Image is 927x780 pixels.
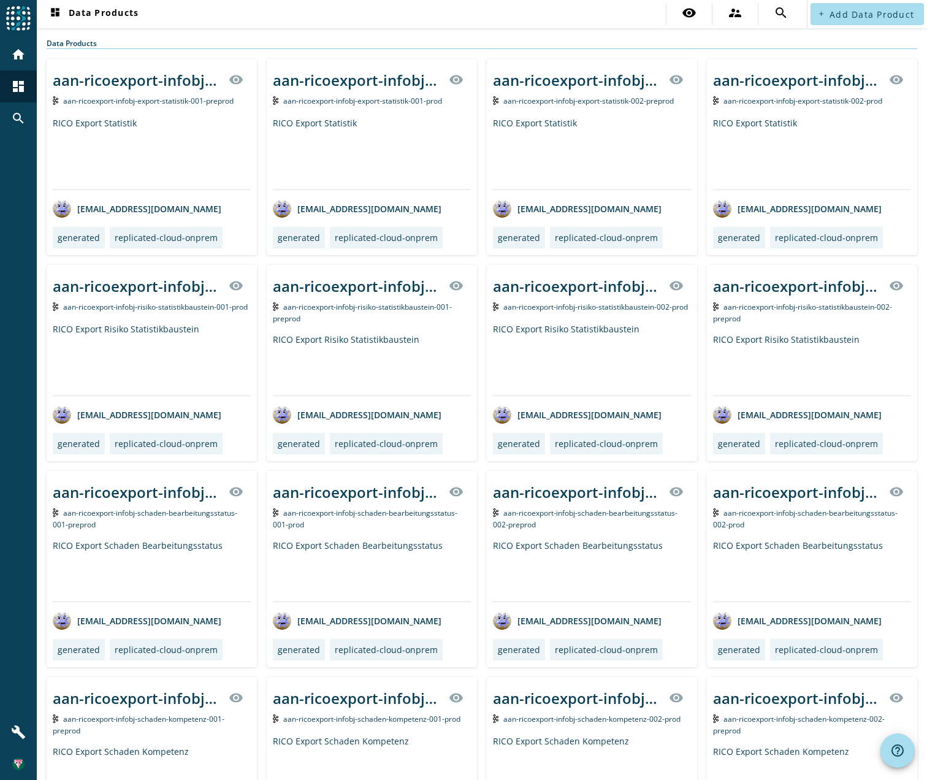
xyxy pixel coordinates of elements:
[53,199,221,218] div: [EMAIL_ADDRESS][DOMAIN_NAME]
[11,725,26,740] mat-icon: build
[493,540,691,602] div: RICO Export Schaden Bearbeitungsstatus
[669,690,684,705] mat-icon: visibility
[273,199,291,218] img: avatar
[493,611,511,630] img: avatar
[278,644,320,656] div: generated
[503,714,681,724] span: Kafka Topic: aan-ricoexport-infobj-schaden-kompetenz-002-prod
[713,302,719,311] img: Kafka Topic: aan-ricoexport-infobj-risiko-statistikbaustein-002-preprod
[53,508,237,530] span: Kafka Topic: aan-ricoexport-infobj-schaden-bearbeitungsstatus-001-preprod
[53,276,221,296] div: aan-ricoexport-infobj-risiko-statistikbaustein-001-_stage_
[53,70,221,90] div: aan-ricoexport-infobj-export-statistik-001-_stage_
[889,690,904,705] mat-icon: visibility
[775,438,878,449] div: replicated-cloud-onprem
[63,96,234,106] span: Kafka Topic: aan-ricoexport-infobj-export-statistik-001-preprod
[493,714,498,723] img: Kafka Topic: aan-ricoexport-infobj-schaden-kompetenz-002-prod
[11,47,26,62] mat-icon: home
[811,3,924,25] button: Add Data Product
[273,70,441,90] div: aan-ricoexport-infobj-export-statistik-001-_stage_
[775,644,878,656] div: replicated-cloud-onprem
[273,482,441,502] div: aan-ricoexport-infobj-schaden-bearbeitungsstatus-001-_stage_
[493,323,691,396] div: RICO Export Risiko Statistikbaustein
[713,482,882,502] div: aan-ricoexport-infobj-schaden-bearbeitungsstatus-002-_stage_
[449,484,464,499] mat-icon: visibility
[283,714,460,724] span: Kafka Topic: aan-ricoexport-infobj-schaden-kompetenz-001-prod
[493,508,498,517] img: Kafka Topic: aan-ricoexport-infobj-schaden-bearbeitungsstatus-002-preprod
[498,644,540,656] div: generated
[713,611,882,630] div: [EMAIL_ADDRESS][DOMAIN_NAME]
[53,688,221,708] div: aan-ricoexport-infobj-schaden-kompetenz-001-_stage_
[53,405,71,424] img: avatar
[493,199,662,218] div: [EMAIL_ADDRESS][DOMAIN_NAME]
[48,7,139,21] span: Data Products
[58,438,100,449] div: generated
[818,10,825,17] mat-icon: add
[713,199,882,218] div: [EMAIL_ADDRESS][DOMAIN_NAME]
[229,278,243,293] mat-icon: visibility
[273,302,452,324] span: Kafka Topic: aan-ricoexport-infobj-risiko-statistikbaustein-001-preprod
[713,199,731,218] img: avatar
[273,508,278,517] img: Kafka Topic: aan-ricoexport-infobj-schaden-bearbeitungsstatus-001-prod
[335,644,438,656] div: replicated-cloud-onprem
[278,232,320,243] div: generated
[53,508,58,517] img: Kafka Topic: aan-ricoexport-infobj-schaden-bearbeitungsstatus-001-preprod
[669,72,684,87] mat-icon: visibility
[493,199,511,218] img: avatar
[555,232,658,243] div: replicated-cloud-onprem
[273,405,291,424] img: avatar
[48,7,63,21] mat-icon: dashboard
[713,714,719,723] img: Kafka Topic: aan-ricoexport-infobj-schaden-kompetenz-002-preprod
[273,688,441,708] div: aan-ricoexport-infobj-schaden-kompetenz-001-_stage_
[6,6,31,31] img: spoud-logo.svg
[555,644,658,656] div: replicated-cloud-onprem
[283,96,442,106] span: Kafka Topic: aan-ricoexport-infobj-export-statistik-001-prod
[493,405,662,424] div: [EMAIL_ADDRESS][DOMAIN_NAME]
[713,302,892,324] span: Kafka Topic: aan-ricoexport-infobj-risiko-statistikbaustein-002-preprod
[493,302,498,311] img: Kafka Topic: aan-ricoexport-infobj-risiko-statistikbaustein-002-prod
[718,232,760,243] div: generated
[889,72,904,87] mat-icon: visibility
[669,484,684,499] mat-icon: visibility
[449,278,464,293] mat-icon: visibility
[229,484,243,499] mat-icon: visibility
[53,540,251,602] div: RICO Export Schaden Bearbeitungsstatus
[498,232,540,243] div: generated
[115,232,218,243] div: replicated-cloud-onprem
[58,232,100,243] div: generated
[53,611,71,630] img: avatar
[53,117,251,189] div: RICO Export Statistik
[53,302,58,311] img: Kafka Topic: aan-ricoexport-infobj-risiko-statistikbaustein-001-prod
[11,111,26,126] mat-icon: search
[503,302,688,312] span: Kafka Topic: aan-ricoexport-infobj-risiko-statistikbaustein-002-prod
[723,96,882,106] span: Kafka Topic: aan-ricoexport-infobj-export-statistik-002-prod
[493,70,662,90] div: aan-ricoexport-infobj-export-statistik-002-_stage_
[713,276,882,296] div: aan-ricoexport-infobj-risiko-statistikbaustein-002-_stage_
[12,758,25,770] img: 5ba4e083c89e3dd1cb8d0563bab23dbc
[718,644,760,656] div: generated
[273,714,278,723] img: Kafka Topic: aan-ricoexport-infobj-schaden-kompetenz-001-prod
[335,232,438,243] div: replicated-cloud-onprem
[669,278,684,293] mat-icon: visibility
[713,405,882,424] div: [EMAIL_ADDRESS][DOMAIN_NAME]
[555,438,658,449] div: replicated-cloud-onprem
[889,484,904,499] mat-icon: visibility
[273,96,278,105] img: Kafka Topic: aan-ricoexport-infobj-export-statistik-001-prod
[273,334,471,396] div: RICO Export Risiko Statistikbaustein
[229,72,243,87] mat-icon: visibility
[682,6,696,20] mat-icon: visibility
[273,117,471,189] div: RICO Export Statistik
[774,6,788,20] mat-icon: search
[713,508,898,530] span: Kafka Topic: aan-ricoexport-infobj-schaden-bearbeitungsstatus-002-prod
[53,611,221,630] div: [EMAIL_ADDRESS][DOMAIN_NAME]
[115,438,218,449] div: replicated-cloud-onprem
[273,405,441,424] div: [EMAIL_ADDRESS][DOMAIN_NAME]
[890,743,905,758] mat-icon: help_outline
[493,96,498,105] img: Kafka Topic: aan-ricoexport-infobj-export-statistik-002-preprod
[728,6,742,20] mat-icon: supervisor_account
[713,611,731,630] img: avatar
[493,482,662,502] div: aan-ricoexport-infobj-schaden-bearbeitungsstatus-002-_stage_
[713,117,911,189] div: RICO Export Statistik
[63,302,248,312] span: Kafka Topic: aan-ricoexport-infobj-risiko-statistikbaustein-001-prod
[498,438,540,449] div: generated
[493,276,662,296] div: aan-ricoexport-infobj-risiko-statistikbaustein-002-_stage_
[493,405,511,424] img: avatar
